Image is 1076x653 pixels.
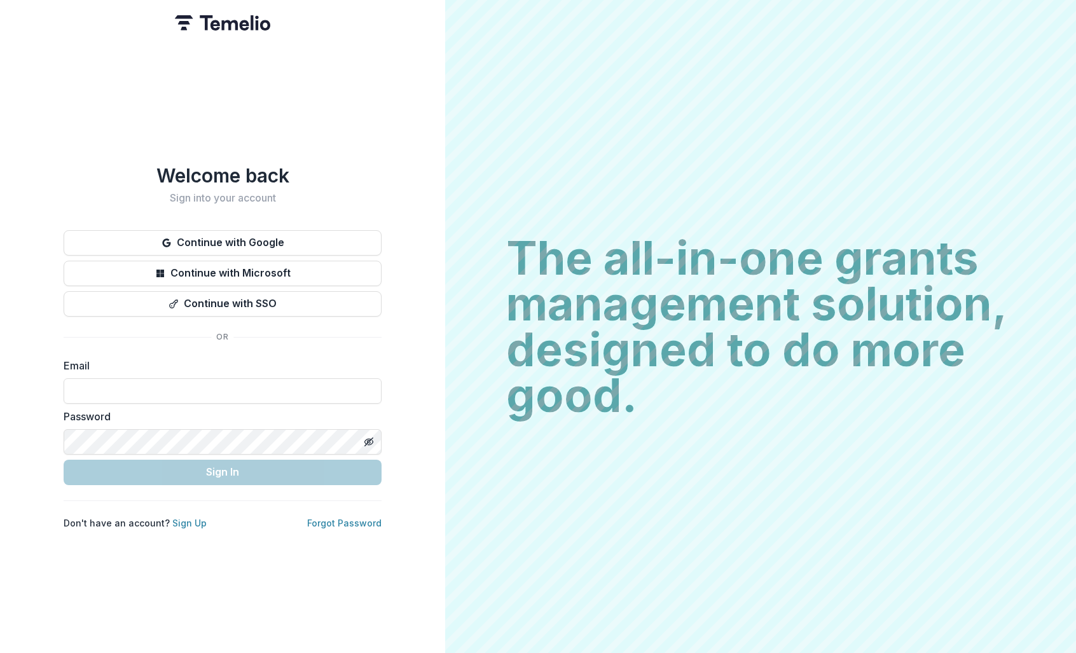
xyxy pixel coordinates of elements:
h1: Welcome back [64,164,382,187]
button: Continue with SSO [64,291,382,317]
img: Temelio [175,15,270,31]
a: Sign Up [172,518,207,528]
button: Continue with Google [64,230,382,256]
button: Sign In [64,460,382,485]
h2: Sign into your account [64,192,382,204]
label: Email [64,358,374,373]
button: Continue with Microsoft [64,261,382,286]
label: Password [64,409,374,424]
button: Toggle password visibility [359,432,379,452]
p: Don't have an account? [64,516,207,530]
a: Forgot Password [307,518,382,528]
